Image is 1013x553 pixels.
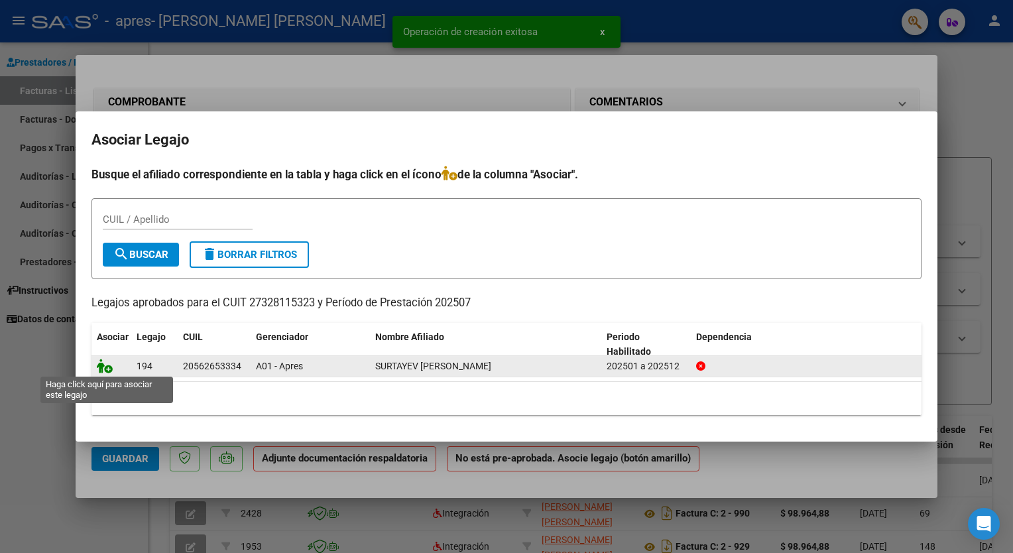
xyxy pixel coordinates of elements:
[256,332,308,342] span: Gerenciador
[183,332,203,342] span: CUIL
[91,166,922,183] h4: Busque el afiliado correspondiente en la tabla y haga click en el ícono de la columna "Asociar".
[607,332,651,357] span: Periodo Habilitado
[113,246,129,262] mat-icon: search
[691,323,922,367] datatable-header-cell: Dependencia
[178,323,251,367] datatable-header-cell: CUIL
[113,249,168,261] span: Buscar
[202,246,217,262] mat-icon: delete
[968,508,1000,540] div: Open Intercom Messenger
[137,332,166,342] span: Legajo
[103,243,179,267] button: Buscar
[251,323,370,367] datatable-header-cell: Gerenciador
[370,323,601,367] datatable-header-cell: Nombre Afiliado
[91,295,922,312] p: Legajos aprobados para el CUIT 27328115323 y Período de Prestación 202507
[190,241,309,268] button: Borrar Filtros
[375,332,444,342] span: Nombre Afiliado
[696,332,752,342] span: Dependencia
[601,323,691,367] datatable-header-cell: Periodo Habilitado
[183,359,241,374] div: 20562653334
[256,361,303,371] span: A01 - Apres
[202,249,297,261] span: Borrar Filtros
[97,332,129,342] span: Asociar
[91,382,922,415] div: 1 registros
[607,359,685,374] div: 202501 a 202512
[91,323,131,367] datatable-header-cell: Asociar
[91,127,922,153] h2: Asociar Legajo
[131,323,178,367] datatable-header-cell: Legajo
[137,361,152,371] span: 194
[375,361,491,371] span: SURTAYEV AXEL DANIEL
